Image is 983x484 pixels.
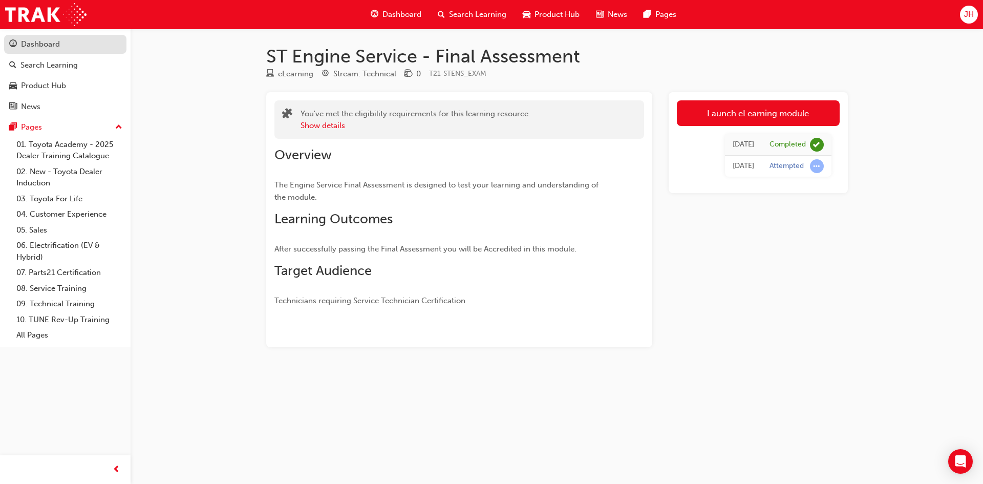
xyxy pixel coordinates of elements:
span: After successfully passing the Final Assessment you will be Accredited in this module. [274,244,576,254]
a: Launch eLearning module [677,100,840,126]
span: The Engine Service Final Assessment is designed to test your learning and understanding of the mo... [274,180,601,202]
a: 05. Sales [12,222,126,238]
button: Pages [4,118,126,137]
span: Technicians requiring Service Technician Certification [274,296,465,305]
span: learningResourceType_ELEARNING-icon [266,70,274,79]
span: money-icon [404,70,412,79]
button: JH [960,6,978,24]
span: JH [964,9,974,20]
a: 07. Parts21 Certification [12,265,126,281]
span: pages-icon [9,123,17,132]
h1: ST Engine Service - Final Assessment [266,45,848,68]
span: guage-icon [9,40,17,49]
span: search-icon [438,8,445,21]
div: Open Intercom Messenger [948,449,973,474]
div: Attempted [770,161,804,171]
span: news-icon [9,102,17,112]
span: car-icon [523,8,530,21]
span: Pages [655,9,676,20]
span: car-icon [9,81,17,91]
a: 03. Toyota For Life [12,191,126,207]
div: eLearning [278,68,313,80]
a: Product Hub [4,76,126,95]
button: Show details [301,120,345,132]
span: Product Hub [535,9,580,20]
div: Pages [21,121,42,133]
span: target-icon [322,70,329,79]
div: Search Learning [20,59,78,71]
span: News [608,9,627,20]
div: Type [266,68,313,80]
a: 08. Service Training [12,281,126,297]
div: 0 [416,68,421,80]
span: prev-icon [113,464,120,476]
a: 04. Customer Experience [12,206,126,222]
span: up-icon [115,121,122,134]
a: Search Learning [4,56,126,75]
span: search-icon [9,61,16,70]
a: 10. TUNE Rev-Up Training [12,312,126,328]
span: Dashboard [382,9,421,20]
span: Target Audience [274,263,372,279]
span: Overview [274,147,332,163]
span: pages-icon [644,8,651,21]
div: Price [404,68,421,80]
span: learningRecordVerb_ATTEMPT-icon [810,159,824,173]
span: Learning Outcomes [274,211,393,227]
span: news-icon [596,8,604,21]
span: puzzle-icon [282,109,292,121]
div: Stream: Technical [333,68,396,80]
div: You've met the eligibility requirements for this learning resource. [301,108,530,131]
a: 09. Technical Training [12,296,126,312]
a: search-iconSearch Learning [430,4,515,25]
a: guage-iconDashboard [362,4,430,25]
span: guage-icon [371,8,378,21]
div: Tue Jan 21 2025 10:46:37 GMT+1100 (Australian Eastern Daylight Time) [733,160,754,172]
div: Product Hub [21,80,66,92]
button: DashboardSearch LearningProduct HubNews [4,33,126,118]
span: Search Learning [449,9,506,20]
a: 06. Electrification (EV & Hybrid) [12,238,126,265]
a: 01. Toyota Academy - 2025 Dealer Training Catalogue [12,137,126,164]
a: car-iconProduct Hub [515,4,588,25]
span: learningRecordVerb_COMPLETE-icon [810,138,824,152]
a: All Pages [12,327,126,343]
div: Dashboard [21,38,60,50]
div: News [21,101,40,113]
div: Completed [770,140,806,150]
a: news-iconNews [588,4,635,25]
a: Dashboard [4,35,126,54]
a: 02. New - Toyota Dealer Induction [12,164,126,191]
span: Learning resource code [429,69,486,78]
a: pages-iconPages [635,4,685,25]
div: Stream [322,68,396,80]
img: Trak [5,3,87,26]
div: Tue Jan 21 2025 10:56:03 GMT+1100 (Australian Eastern Daylight Time) [733,139,754,151]
a: News [4,97,126,116]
